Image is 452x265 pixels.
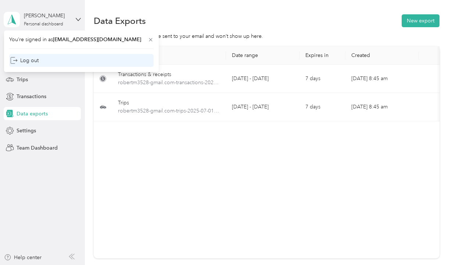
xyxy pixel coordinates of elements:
span: Transactions [17,93,46,100]
button: Help center [4,254,42,261]
h1: Data Exports [94,17,146,25]
td: 7 days [299,65,345,93]
button: New export [402,14,440,27]
span: Team Dashboard [17,144,58,152]
th: Created [345,46,419,65]
th: Export type [112,46,226,65]
td: [DATE] 8:45 am [345,93,419,121]
span: robertm3528-gmail.com-transactions-2025-07-01-2025-08-31.xlsx [118,79,220,87]
span: Trips [17,76,28,83]
iframe: Everlance-gr Chat Button Frame [411,224,452,265]
td: [DATE] 8:45 am [345,65,419,93]
th: Date range [226,46,299,65]
span: Data exports [17,110,48,118]
div: [PERSON_NAME] [24,12,70,19]
div: Trips [118,99,220,107]
div: Downloads from Reports are sent to your email and won’t show up here. [94,32,439,40]
th: Expires in [299,46,345,65]
div: Personal dashboard [24,22,63,26]
div: Transactions & receipts [118,71,220,79]
td: [DATE] - [DATE] [226,65,299,93]
td: [DATE] - [DATE] [226,93,299,121]
span: You’re signed in as [9,36,154,43]
span: robertm3528-gmail.com-trips-2025-07-01-2025-08-31.xlsx [118,107,220,115]
div: Log out [10,57,39,64]
span: Settings [17,127,36,135]
td: 7 days [299,93,345,121]
span: [EMAIL_ADDRESS][DOMAIN_NAME] [53,36,141,43]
